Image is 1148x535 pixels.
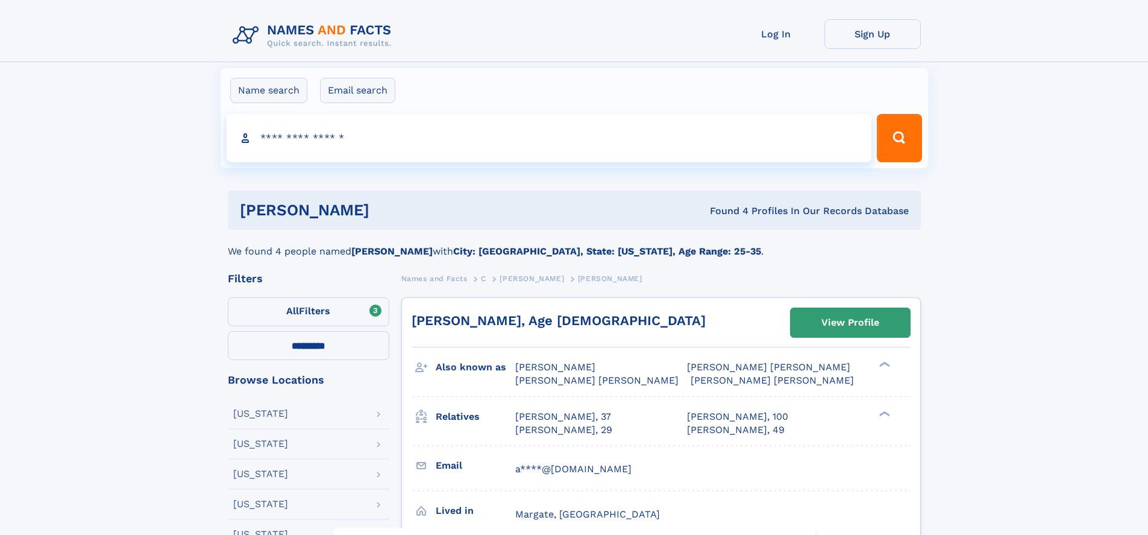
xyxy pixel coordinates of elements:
a: [PERSON_NAME], Age [DEMOGRAPHIC_DATA] [412,313,706,328]
label: Email search [320,78,395,103]
a: [PERSON_NAME], 100 [687,410,788,423]
button: Search Button [877,114,921,162]
div: ❯ [876,361,891,369]
div: Browse Locations [228,375,389,385]
h3: Also known as [436,357,515,378]
div: Found 4 Profiles In Our Records Database [539,204,909,218]
div: View Profile [821,309,879,337]
span: [PERSON_NAME] [515,361,595,373]
a: [PERSON_NAME], 37 [515,410,611,423]
div: [US_STATE] [233,409,288,419]
label: Filters [228,297,389,326]
div: We found 4 people named with . [228,230,921,259]
h3: Lived in [436,501,515,521]
span: [PERSON_NAME] [578,274,642,283]
img: Logo Names and Facts [228,19,401,52]
span: [PERSON_NAME] [500,274,564,283]
a: [PERSON_NAME], 49 [687,423,785,437]
h3: Email [436,455,515,476]
span: [PERSON_NAME] [PERSON_NAME] [691,375,854,386]
a: Sign Up [824,19,921,49]
a: [PERSON_NAME], 29 [515,423,612,437]
input: search input [227,114,872,162]
label: Name search [230,78,307,103]
div: ❯ [876,410,891,417]
span: Margate, [GEOGRAPHIC_DATA] [515,508,660,520]
h3: Relatives [436,407,515,427]
h1: [PERSON_NAME] [240,203,540,218]
span: All [286,305,299,317]
span: [PERSON_NAME] [PERSON_NAME] [515,375,679,386]
span: [PERSON_NAME] [PERSON_NAME] [687,361,850,373]
a: Names and Facts [401,271,468,286]
div: Filters [228,273,389,284]
a: [PERSON_NAME] [500,271,564,286]
a: View Profile [791,308,910,337]
b: [PERSON_NAME] [351,245,433,257]
div: [US_STATE] [233,469,288,479]
div: [US_STATE] [233,499,288,509]
a: C [481,271,486,286]
a: Log In [728,19,824,49]
b: City: [GEOGRAPHIC_DATA], State: [US_STATE], Age Range: 25-35 [453,245,761,257]
div: [US_STATE] [233,439,288,449]
span: C [481,274,486,283]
